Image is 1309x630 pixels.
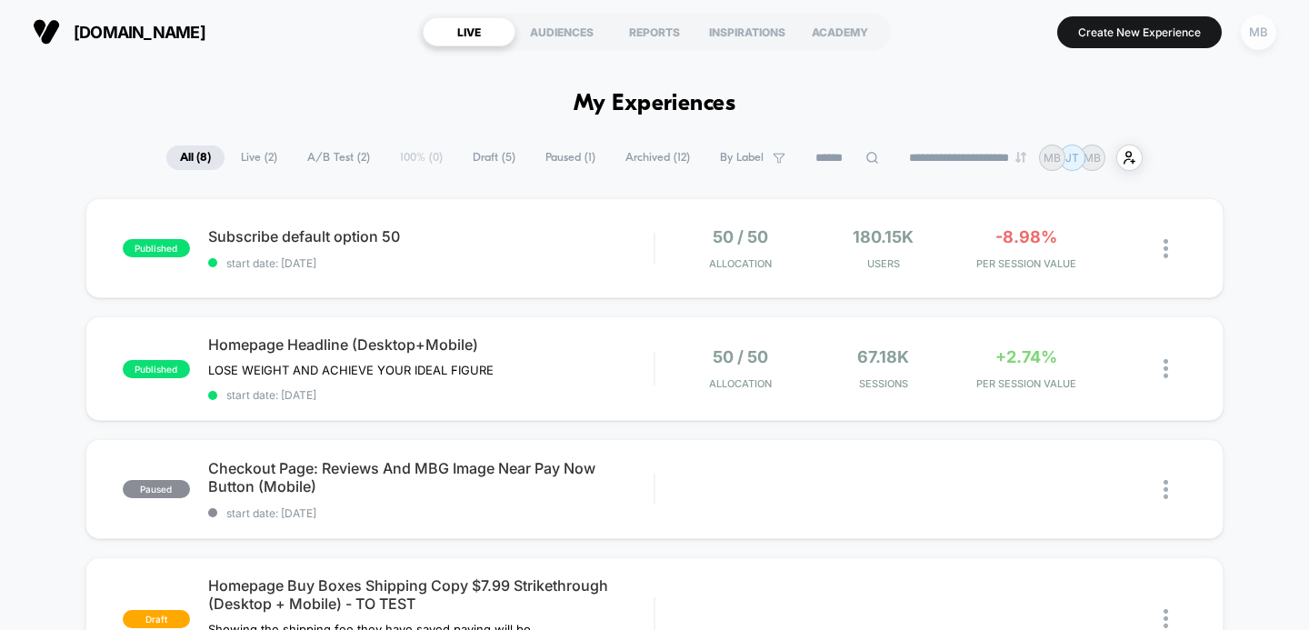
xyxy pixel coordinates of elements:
span: 50 / 50 [713,227,768,246]
span: start date: [DATE] [208,388,654,402]
img: close [1164,359,1168,378]
p: MB [1084,151,1101,165]
span: +2.74% [995,347,1057,366]
div: INSPIRATIONS [701,17,794,46]
span: Archived ( 12 ) [612,145,704,170]
span: start date: [DATE] [208,506,654,520]
span: published [123,239,190,257]
span: Sessions [816,377,950,390]
div: REPORTS [608,17,701,46]
img: close [1164,609,1168,628]
span: Allocation [709,377,772,390]
img: end [1015,152,1026,163]
p: MB [1044,151,1061,165]
span: 67.18k [857,347,909,366]
span: [DOMAIN_NAME] [74,23,205,42]
span: PER SESSION VALUE [960,257,1094,270]
span: 180.15k [853,227,914,246]
button: [DOMAIN_NAME] [27,17,211,46]
img: close [1164,239,1168,258]
span: Subscribe default option 50 [208,227,654,245]
span: All ( 8 ) [166,145,225,170]
span: Live ( 2 ) [227,145,291,170]
button: Create New Experience [1057,16,1222,48]
div: ACADEMY [794,17,886,46]
p: JT [1065,151,1079,165]
span: Allocation [709,257,772,270]
span: published [123,360,190,378]
span: Checkout Page: Reviews And MBG Image Near Pay Now Button (Mobile) [208,459,654,495]
span: LOSE WEIGHT AND ACHIEVE YOUR IDEAL FIGURE [208,363,494,377]
span: paused [123,480,190,498]
span: PER SESSION VALUE [960,377,1094,390]
span: start date: [DATE] [208,256,654,270]
span: Users [816,257,950,270]
span: 50 / 50 [713,347,768,366]
span: Draft ( 5 ) [459,145,529,170]
span: By Label [720,151,764,165]
span: Homepage Headline (Desktop+Mobile) [208,335,654,354]
img: close [1164,480,1168,499]
span: Paused ( 1 ) [532,145,609,170]
img: Visually logo [33,18,60,45]
button: MB [1235,14,1282,51]
div: LIVE [423,17,515,46]
div: AUDIENCES [515,17,608,46]
span: Homepage Buy Boxes Shipping Copy $7.99 Strikethrough (Desktop + Mobile) - TO TEST [208,576,654,613]
span: A/B Test ( 2 ) [294,145,384,170]
span: -8.98% [995,227,1057,246]
span: draft [123,610,190,628]
div: MB [1241,15,1276,50]
h1: My Experiences [574,91,736,117]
